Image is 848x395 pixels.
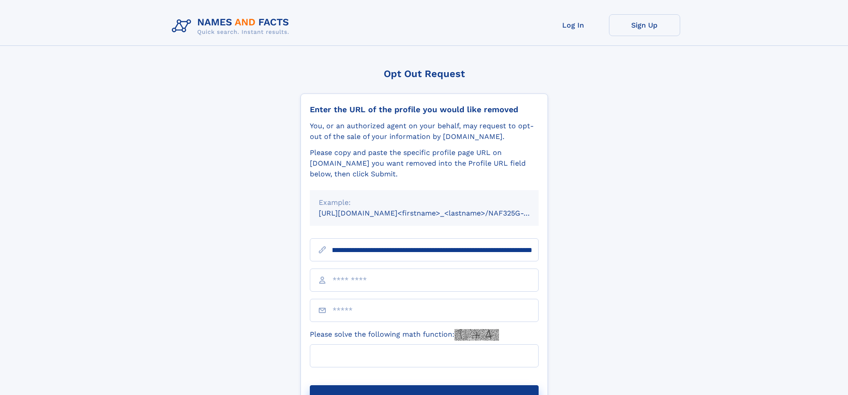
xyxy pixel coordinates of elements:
[310,147,539,179] div: Please copy and paste the specific profile page URL on [DOMAIN_NAME] you want removed into the Pr...
[319,197,530,208] div: Example:
[310,105,539,114] div: Enter the URL of the profile you would like removed
[319,209,556,217] small: [URL][DOMAIN_NAME]<firstname>_<lastname>/NAF325G-xxxxxxxx
[168,14,296,38] img: Logo Names and Facts
[300,68,548,79] div: Opt Out Request
[310,329,499,341] label: Please solve the following math function:
[538,14,609,36] a: Log In
[609,14,680,36] a: Sign Up
[310,121,539,142] div: You, or an authorized agent on your behalf, may request to opt-out of the sale of your informatio...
